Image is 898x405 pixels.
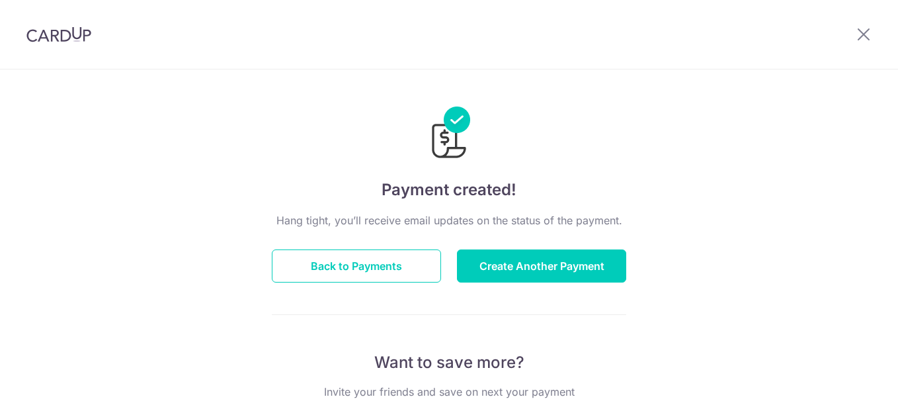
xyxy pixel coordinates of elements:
p: Want to save more? [272,352,626,373]
p: Invite your friends and save on next your payment [272,384,626,400]
h4: Payment created! [272,178,626,202]
img: CardUp [26,26,91,42]
button: Create Another Payment [457,249,626,283]
p: Hang tight, you’ll receive email updates on the status of the payment. [272,212,626,228]
button: Back to Payments [272,249,441,283]
img: Payments [428,107,470,162]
